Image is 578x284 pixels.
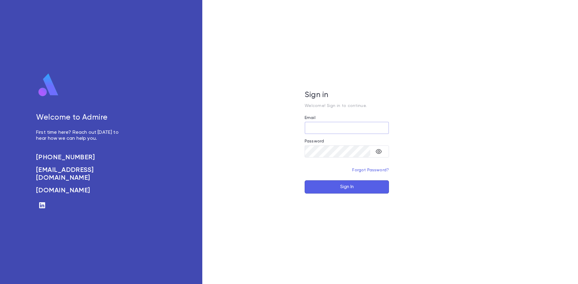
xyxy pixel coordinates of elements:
label: Email [305,115,315,120]
a: [DOMAIN_NAME] [36,187,125,194]
h5: Sign in [305,91,389,100]
button: toggle password visibility [373,145,385,157]
button: Sign In [305,180,389,194]
h5: Welcome to Admire [36,113,125,122]
label: Password [305,139,324,144]
p: First time here? Reach out [DATE] to hear how we can help you. [36,130,125,142]
p: Welcome! Sign in to continue. [305,103,389,108]
img: logo [36,73,61,97]
a: [PHONE_NUMBER] [36,154,125,161]
a: Forgot Password? [352,168,389,172]
a: [EMAIL_ADDRESS][DOMAIN_NAME] [36,166,125,182]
